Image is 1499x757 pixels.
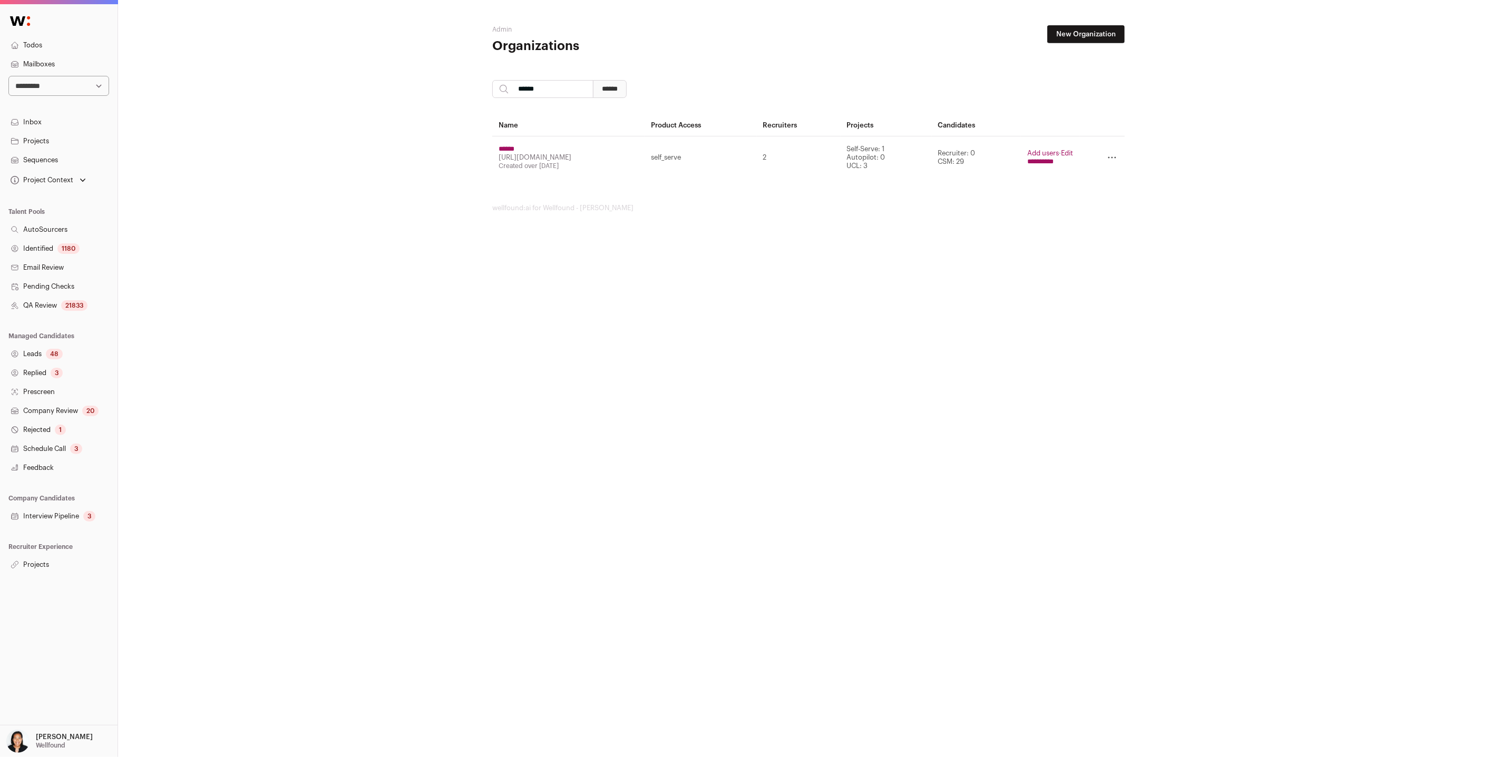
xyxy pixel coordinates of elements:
a: Edit [1061,150,1073,156]
td: Self-Serve: 1 Autopilot: 0 UCL: 3 [841,136,932,179]
div: 21833 [61,300,87,311]
a: New Organization [1047,25,1125,43]
th: Projects [841,115,932,136]
div: 1180 [57,243,80,254]
th: Name [492,115,645,136]
div: 3 [83,511,95,522]
button: Open dropdown [4,730,95,753]
th: Product Access [645,115,756,136]
footer: wellfound:ai for Wellfound - [PERSON_NAME] [492,204,1125,212]
button: Open dropdown [8,173,88,188]
div: Created over [DATE] [499,162,638,170]
a: [URL][DOMAIN_NAME] [499,154,571,161]
td: · [1021,136,1079,179]
p: [PERSON_NAME] [36,733,93,741]
div: Project Context [8,176,73,184]
td: self_serve [645,136,756,179]
div: 1 [55,425,66,435]
img: Wellfound [4,11,36,32]
td: Recruiter: 0 CSM: 29 [932,136,1021,179]
a: Add users [1027,150,1059,156]
img: 13709957-medium_jpg [6,730,30,753]
div: 20 [82,406,99,416]
div: 3 [70,444,82,454]
th: Recruiters [757,115,841,136]
a: Admin [492,26,512,33]
td: 2 [757,136,841,179]
th: Candidates [932,115,1021,136]
div: 3 [51,368,63,378]
div: 48 [46,349,63,359]
h1: Organizations [492,38,703,55]
p: Wellfound [36,741,65,750]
